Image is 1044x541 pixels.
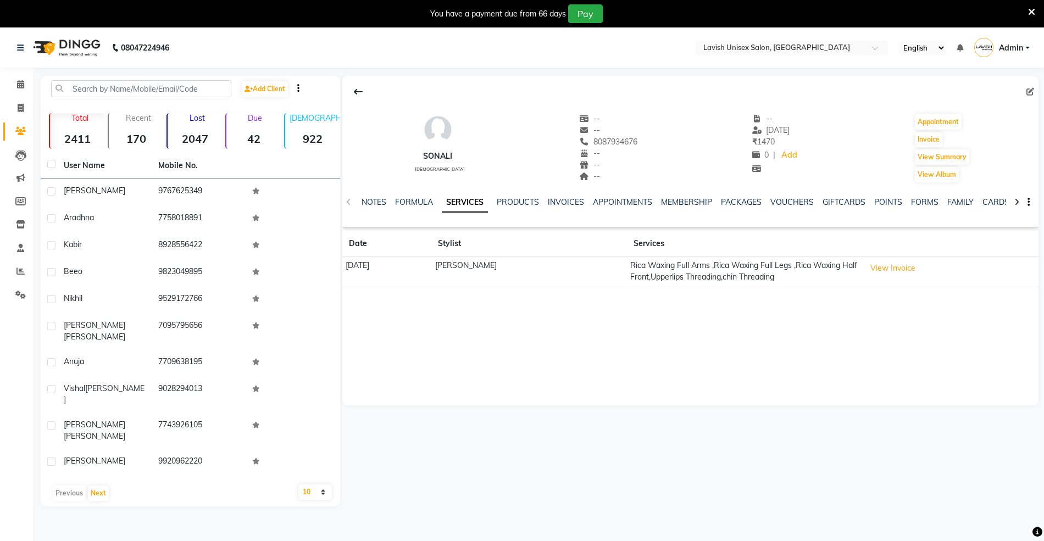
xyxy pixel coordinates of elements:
[627,231,862,256] th: Services
[421,113,454,146] img: avatar
[152,449,246,476] td: 9920962220
[88,486,109,501] button: Next
[64,293,82,303] span: Nikhil
[661,197,712,207] a: MEMBERSHIP
[752,137,757,147] span: ₹
[580,171,601,181] span: --
[342,231,431,256] th: Date
[152,259,246,286] td: 9823049895
[51,80,231,97] input: Search by Name/Mobile/Email/Code
[752,125,790,135] span: [DATE]
[152,286,246,313] td: 9529172766
[54,113,105,123] p: Total
[50,132,105,146] strong: 2411
[982,197,1009,207] a: CARDS
[64,332,125,342] span: [PERSON_NAME]
[430,8,566,20] div: You have a payment due from 66 days
[497,197,539,207] a: PRODUCTS
[580,114,601,124] span: --
[580,125,601,135] span: --
[113,113,164,123] p: Recent
[152,153,246,179] th: Mobile No.
[64,213,94,222] span: aradhna
[752,137,775,147] span: 1470
[64,383,85,393] span: vishal
[152,232,246,259] td: 8928556422
[362,197,386,207] a: NOTES
[752,114,773,124] span: --
[229,113,282,123] p: Due
[64,456,125,466] span: [PERSON_NAME]
[915,114,962,130] button: Appointment
[64,431,125,441] span: [PERSON_NAME]
[242,81,288,97] a: Add Client
[226,132,282,146] strong: 42
[999,42,1023,54] span: Admin
[64,266,82,276] span: Beeo
[770,197,814,207] a: VOUCHERS
[109,132,164,146] strong: 170
[865,260,920,277] button: View Invoice
[64,356,84,366] span: anuja
[780,148,799,163] a: Add
[64,239,82,249] span: kabir
[580,137,638,147] span: 8087934676
[395,197,433,207] a: FORMULA
[152,412,246,449] td: 7743926105
[64,383,145,405] span: [PERSON_NAME]
[580,160,601,170] span: --
[64,320,125,330] span: [PERSON_NAME]
[121,32,169,63] b: 08047224946
[431,256,627,287] td: [PERSON_NAME]
[347,81,370,102] div: Back to Client
[915,132,942,147] button: Invoice
[773,149,775,161] span: |
[152,376,246,412] td: 9028294013
[342,256,431,287] td: [DATE]
[915,167,959,182] button: View Album
[947,197,974,207] a: FAMILY
[172,113,223,123] p: Lost
[915,149,969,165] button: View Summary
[823,197,865,207] a: GIFTCARDS
[28,32,103,63] img: logo
[974,38,993,57] img: Admin
[290,113,341,123] p: [DEMOGRAPHIC_DATA]
[721,197,762,207] a: PACKAGES
[580,148,601,158] span: --
[152,349,246,376] td: 7709638195
[442,193,488,213] a: SERVICES
[593,197,652,207] a: APPOINTMENTS
[548,197,584,207] a: INVOICES
[57,153,152,179] th: User Name
[410,150,465,162] div: SONALI
[152,313,246,349] td: 7095795656
[627,256,862,287] td: Rica Waxing Full Arms ,Rica Waxing Full Legs ,Rica Waxing Half Front,Upperlips Threading,chin Thr...
[911,197,939,207] a: FORMS
[568,4,603,23] button: Pay
[285,132,341,146] strong: 922
[64,420,125,430] span: [PERSON_NAME]
[874,197,902,207] a: POINTS
[168,132,223,146] strong: 2047
[152,205,246,232] td: 7758018891
[415,166,465,172] span: [DEMOGRAPHIC_DATA]
[64,186,125,196] span: [PERSON_NAME]
[152,179,246,205] td: 9767625349
[431,231,627,256] th: Stylist
[752,150,769,160] span: 0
